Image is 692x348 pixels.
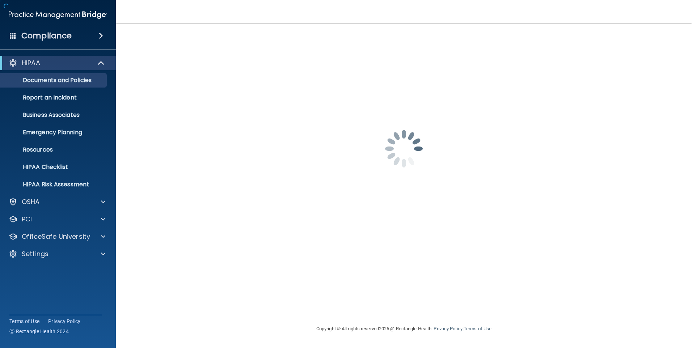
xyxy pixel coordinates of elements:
[5,129,104,136] p: Emergency Planning
[5,146,104,153] p: Resources
[5,181,104,188] p: HIPAA Risk Assessment
[5,77,104,84] p: Documents and Policies
[9,8,107,22] img: PMB logo
[9,59,105,67] a: HIPAA
[22,250,48,258] p: Settings
[5,164,104,171] p: HIPAA Checklist
[22,59,40,67] p: HIPAA
[368,113,440,185] img: spinner.e123f6fc.gif
[48,318,81,325] a: Privacy Policy
[9,328,69,335] span: Ⓒ Rectangle Health 2024
[21,31,72,41] h4: Compliance
[464,326,491,331] a: Terms of Use
[22,198,40,206] p: OSHA
[9,198,105,206] a: OSHA
[9,215,105,224] a: PCI
[22,232,90,241] p: OfficeSafe University
[272,317,536,340] div: Copyright © All rights reserved 2025 @ Rectangle Health | |
[9,232,105,241] a: OfficeSafe University
[434,326,462,331] a: Privacy Policy
[9,250,105,258] a: Settings
[5,111,104,119] p: Business Associates
[5,94,104,101] p: Report an Incident
[22,215,32,224] p: PCI
[9,318,39,325] a: Terms of Use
